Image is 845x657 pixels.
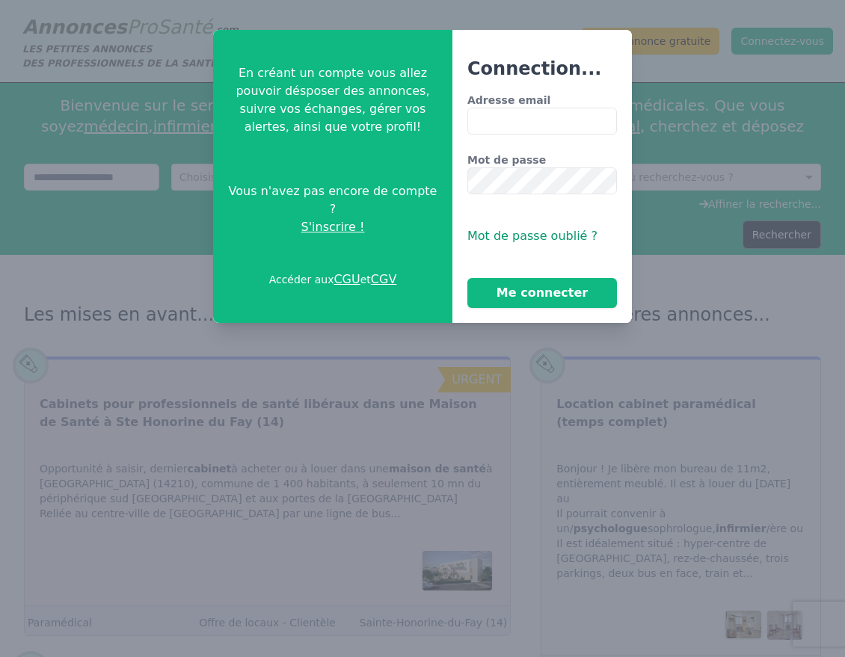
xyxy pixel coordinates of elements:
a: CGU [334,272,360,286]
span: S'inscrire ! [301,218,365,236]
label: Mot de passe [467,152,617,167]
span: Vous n'avez pas encore de compte ? [225,182,440,218]
span: Mot de passe oublié ? [467,229,597,243]
p: Accéder aux et [269,271,397,289]
a: CGV [371,272,397,286]
h3: Connection... [467,57,617,81]
button: Me connecter [467,278,617,308]
p: En créant un compte vous allez pouvoir désposer des annonces, suivre vos échanges, gérer vos aler... [225,64,440,136]
label: Adresse email [467,93,617,108]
